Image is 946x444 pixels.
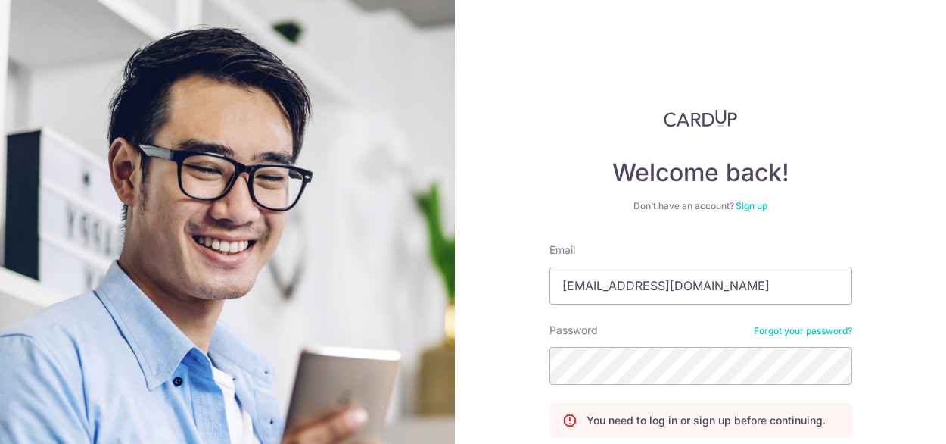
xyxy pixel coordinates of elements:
p: You need to log in or sign up before continuing. [587,413,826,428]
img: CardUp Logo [664,109,738,127]
div: Don’t have an account? [549,200,852,212]
a: Forgot your password? [754,325,852,337]
input: Enter your Email [549,267,852,305]
h4: Welcome back! [549,158,852,188]
a: Sign up [736,200,767,211]
label: Password [549,323,598,338]
label: Email [549,242,575,258]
